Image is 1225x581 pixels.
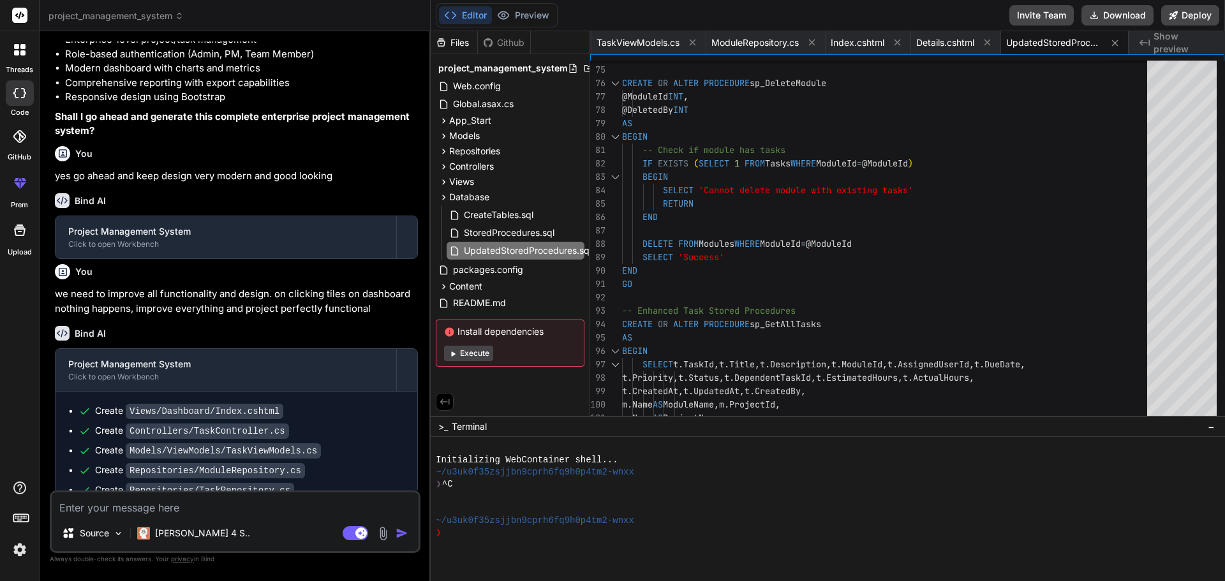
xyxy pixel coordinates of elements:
span: 'Success' [678,251,724,263]
span: Details.cshtml [916,36,974,49]
span: , [898,372,903,383]
div: Click to collapse the range. [607,130,623,143]
div: Create [95,464,305,477]
div: 91 [590,277,605,291]
span: Global.asax.cs [452,96,515,112]
span: FROM [678,238,699,249]
span: AS [622,117,632,129]
strong: Shall I go ahead and generate this complete enterprise project management system? [55,110,412,137]
span: EstimatedHours [826,372,898,383]
span: . [678,358,683,370]
span: . [627,399,632,410]
span: t [816,372,821,383]
span: , [714,358,719,370]
span: ~/u3uk0f35zsjjbn9cprh6fq9h0p4tm2-wnxx [436,466,634,478]
span: ModuleName [663,399,714,410]
span: WHERE [791,158,816,169]
div: 99 [590,385,605,398]
span: t [673,358,678,370]
div: Click to collapse the range. [607,77,623,90]
span: Database [449,191,489,203]
span: Install dependencies [444,325,576,338]
img: Claude 4 Sonnet [137,527,150,540]
div: Project Management System [68,358,383,371]
div: Click to collapse the range. [607,170,623,184]
div: 81 [590,143,605,157]
li: Modern dashboard with charts and metrics [65,61,418,76]
span: ModuleId [760,238,801,249]
span: Name [632,399,653,410]
p: Source [80,527,109,540]
span: , [673,372,678,383]
span: t [903,372,908,383]
span: t [887,358,893,370]
code: Models/ViewModels/TaskViewModels.cs [126,443,321,459]
span: PROCEDURE [704,318,750,330]
span: , [683,91,688,102]
span: . [627,412,632,423]
span: , [801,385,806,397]
span: SELECT [663,184,694,196]
span: OR [658,77,668,89]
div: 75 [590,63,605,77]
span: sp_GetAllTasks [750,318,821,330]
div: Create [95,444,321,457]
span: . [688,385,694,397]
span: INT [673,104,688,115]
span: , [739,385,745,397]
span: Priority [632,372,673,383]
span: t [745,385,750,397]
span: CREATE [622,318,653,330]
code: Repositories/ModuleRepository.cs [126,463,305,478]
span: Models [449,129,480,142]
span: 1 [734,158,739,169]
span: = [801,238,806,249]
span: END [622,265,637,276]
span: ❯ [436,527,442,539]
span: ProjectName [663,412,719,423]
img: settings [9,539,31,561]
span: t [831,358,836,370]
span: Modules [699,238,734,249]
label: threads [6,64,33,75]
span: t [974,358,979,370]
li: Comprehensive reporting with export capabilities [65,76,418,91]
p: yes go ahead and keep design very modern and good looking [55,169,418,184]
span: CreateTables.sql [463,207,535,223]
div: 84 [590,184,605,197]
button: Project Management SystemClick to open Workbench [56,349,396,391]
span: RETURN [663,198,694,209]
button: Invite Team [1009,5,1074,26]
span: ModuleRepository.cs [711,36,799,49]
div: 80 [590,130,605,143]
li: Role-based authentication (Admin, PM, Team Member) [65,47,418,62]
label: prem [11,200,28,210]
span: ModuleId [816,158,857,169]
span: -- Enhanced Task Stored Procedures [622,305,796,316]
button: Execute [444,346,493,361]
div: 83 [590,170,605,184]
span: ALTER [673,77,699,89]
div: Click to open Workbench [68,372,383,382]
span: TaskId [683,358,714,370]
span: ❯ [436,478,442,490]
div: 79 [590,117,605,130]
div: 86 [590,210,605,224]
span: AS [653,412,663,423]
span: . [627,372,632,383]
span: sp_DeleteModule [750,77,826,89]
span: OR [658,318,668,330]
code: Repositories/TaskRepository.cs [126,483,294,498]
span: , [775,399,780,410]
span: = [857,158,862,169]
span: AS [653,399,663,410]
span: , [826,358,831,370]
div: 89 [590,251,605,264]
span: SELECT [642,251,673,263]
span: END [642,211,658,223]
span: IF [642,158,653,169]
span: ModuleId [842,358,882,370]
img: Pick Models [113,528,124,539]
span: , [811,372,816,383]
div: 92 [590,291,605,304]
